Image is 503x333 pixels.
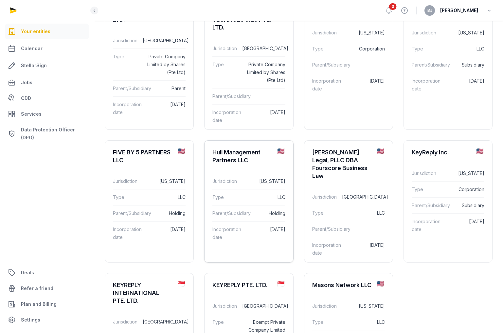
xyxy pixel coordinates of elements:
dt: Jurisdiction [212,302,237,310]
span: Data Protection Officer (DPO) [21,126,86,142]
div: [PERSON_NAME] Legal, PLLC DBA Fourscore Business Law [312,148,372,180]
dd: [GEOGRAPHIC_DATA] [143,37,186,45]
dd: [US_STATE] [145,177,186,185]
dd: [DATE] [446,77,484,93]
span: Refer a friend [21,284,53,292]
dt: Parent/Subsidiary [113,85,142,92]
dt: Incorporation date [212,108,241,124]
span: 3 [389,3,397,10]
dd: [GEOGRAPHIC_DATA] [342,193,386,201]
dt: Parent/Subsidiary [412,202,441,209]
dd: LLC [145,193,186,201]
dd: [US_STATE] [245,177,285,185]
a: Refer a friend [5,281,89,296]
dt: Parent/Subsidiary [113,209,142,217]
dt: Incorporation date [212,225,241,241]
div: KeyReply Inc. [412,148,449,156]
dd: [DATE] [346,77,385,93]
span: Services [21,110,42,118]
img: sg.png [178,281,185,286]
dd: Private Company Limited by Shares (Pte Ltd) [145,53,186,76]
span: BJ [427,9,432,12]
a: Your entities [5,24,89,39]
dd: [DATE] [246,225,285,241]
dt: Type [412,45,439,53]
a: [PERSON_NAME] Legal, PLLC DBA Fourscore Business LawJurisdiction[GEOGRAPHIC_DATA]TypeLLCParent/Su... [304,141,393,266]
dt: Jurisdiction [113,177,140,185]
dd: LLC [245,193,285,201]
img: sg.png [278,281,284,286]
div: KEYREPLY PTE. LTD. [212,281,268,289]
a: Plan and Billing [5,296,89,312]
dd: [US_STATE] [444,169,484,177]
img: us.png [178,148,185,154]
dt: Parent/Subsidiary [312,225,341,233]
a: Settings [5,312,89,328]
span: Jobs [21,79,32,87]
img: us.png [278,148,284,154]
dd: [US_STATE] [344,29,385,37]
dd: Subsidiary [446,202,484,209]
dt: Jurisdiction [312,302,339,310]
a: FIVE BY 5 PARTNERS LLCJurisdiction[US_STATE]TypeLLCParent/SubsidiaryHoldingIncorporation date[DATE] [105,141,193,250]
dt: Type [412,186,439,193]
dt: Parent/Subsidiary [412,61,441,69]
a: Jobs [5,75,89,90]
span: Deals [21,269,34,277]
dd: [DATE] [246,108,285,124]
dd: [DATE] [147,101,186,116]
dt: Jurisdiction [312,193,337,201]
a: Calendar [5,41,89,56]
span: StellarSign [21,62,47,69]
a: Hull Management Partners LLCJurisdiction[US_STATE]TypeLLCParent/SubsidiaryHoldingIncorporation da... [205,141,293,250]
div: Masons Network LLC [312,281,371,289]
dd: [DATE] [446,218,484,233]
dt: Type [212,61,240,84]
dd: [DATE] [147,225,186,241]
span: CDD [21,94,31,102]
img: us.png [476,148,483,154]
a: Deals [5,265,89,281]
dt: Parent/Subsidiary [212,92,242,100]
img: us.png [377,148,384,154]
a: StellarSign [5,58,89,73]
dt: Type [212,193,240,201]
dt: Jurisdiction [113,318,137,326]
dt: Jurisdiction [113,37,137,45]
a: Data Protection Officer (DPO) [5,123,89,144]
dt: Incorporation date [312,241,341,257]
div: Hull Management Partners LLC [212,148,272,164]
dt: Incorporation date [412,218,440,233]
button: BJ [424,5,435,16]
dd: Holding [147,209,186,217]
dt: Parent/Subsidiary [212,209,242,217]
dd: [US_STATE] [344,302,385,310]
dt: Type [113,193,140,201]
dt: Jurisdiction [212,45,237,52]
dt: Type [113,53,140,76]
dd: [GEOGRAPHIC_DATA] [242,302,286,310]
a: Services [5,106,89,122]
dd: LLC [344,209,385,217]
dt: Incorporation date [113,225,142,241]
div: Chat Widget [385,257,503,333]
dt: Jurisdiction [412,169,439,177]
a: CDD [5,92,89,105]
dt: Incorporation date [412,77,440,93]
dd: [GEOGRAPHIC_DATA] [143,318,186,326]
dt: Incorporation date [113,101,142,116]
dd: [DATE] [346,241,385,257]
dd: LLC [444,45,484,53]
dd: Holding [247,209,285,217]
dt: Jurisdiction [412,29,439,37]
span: Your entities [21,28,50,35]
dd: Corporation [344,45,385,53]
span: [PERSON_NAME] [440,7,478,14]
dd: Private Company Limited by Shares (Pte Ltd) [245,61,285,84]
dt: Type [312,209,339,217]
dd: Corporation [444,186,484,193]
dd: LLC [344,318,385,326]
dt: Incorporation date [312,77,341,93]
dd: [GEOGRAPHIC_DATA] [242,45,286,52]
img: us.png [377,281,384,286]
